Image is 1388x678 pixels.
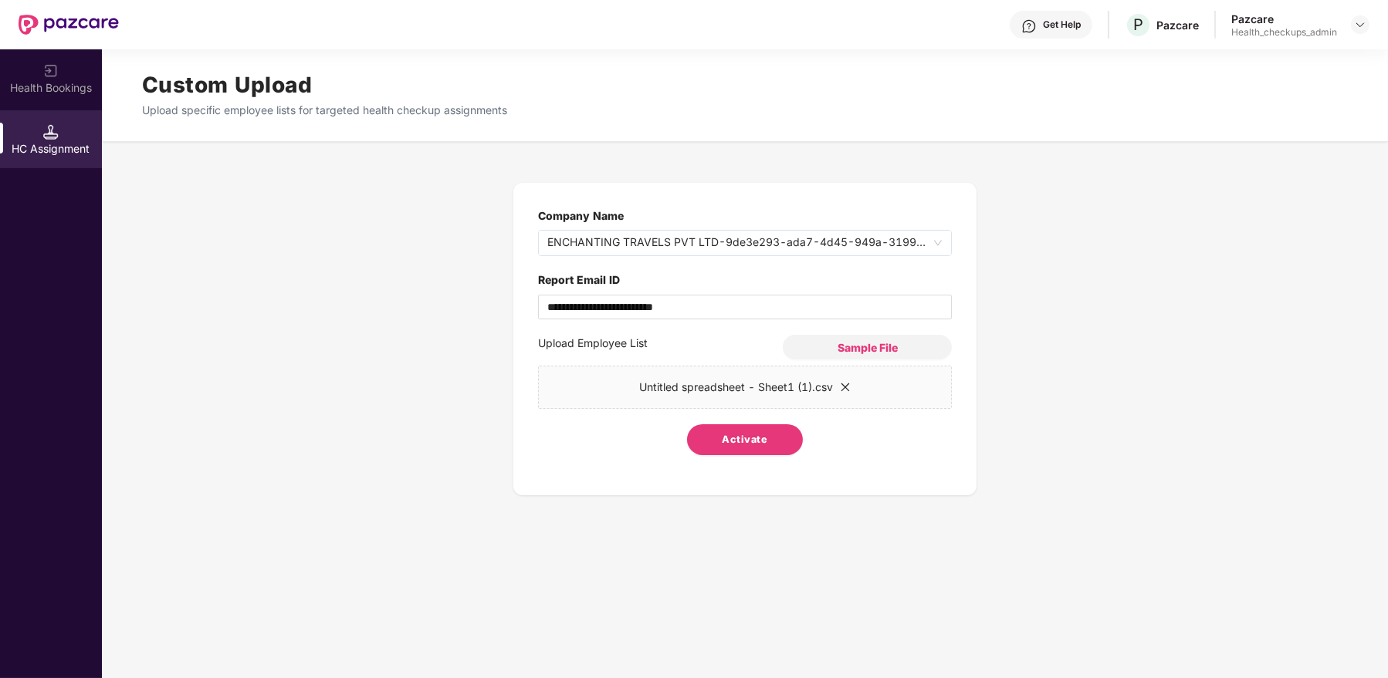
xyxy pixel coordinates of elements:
[539,366,951,408] span: Untitled spreadsheet - Sheet1 (1).csvclose
[1021,19,1037,34] img: svg+xml;base64,PHN2ZyBpZD0iSGVscC0zMngzMiIgeG1sbnM9Imh0dHA6Ly93d3cudzMub3JnLzIwMDAvc3ZnIiB3aWR0aD...
[723,432,768,447] span: Activate
[840,382,851,393] span: close
[538,335,783,359] label: Upload Employee List
[1156,18,1199,32] div: Pazcare
[142,68,1348,102] h1: Custom Upload
[1231,12,1337,26] div: Pazcare
[19,15,119,35] img: New Pazcare Logo
[933,238,943,248] span: close-circle
[783,335,952,359] button: Sample File
[547,231,943,255] span: ENCHANTING TRAVELS PVT LTD - 9de3e293-ada7-4d45-949a-3199df661d99
[43,63,59,79] img: svg+xml;base64,PHN2ZyB3aWR0aD0iMjAiIGhlaWdodD0iMjAiIHZpZXdCb3g9IjAgMCAyMCAyMCIgZmlsbD0ibm9uZSIgeG...
[1231,26,1337,39] div: Health_checkups_admin
[1354,19,1366,31] img: svg+xml;base64,PHN2ZyBpZD0iRHJvcGRvd24tMzJ4MzIiIHhtbG5zPSJodHRwOi8vd3d3LnczLm9yZy8yMDAwL3N2ZyIgd2...
[838,340,898,355] span: Sample File
[1043,19,1081,31] div: Get Help
[43,124,59,140] img: svg+xml;base64,PHN2ZyB3aWR0aD0iMTQuNSIgaGVpZ2h0PSIxNC41IiB2aWV3Qm94PSIwIDAgMTYgMTYiIGZpbGw9Im5vbm...
[687,424,803,455] button: Activate
[142,102,1348,119] p: Upload specific employee lists for targeted health checkup assignments
[640,380,851,393] span: Untitled spreadsheet - Sheet1 (1).csv
[538,209,624,222] label: Company Name
[1133,15,1143,34] span: P
[538,272,952,288] label: Report Email ID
